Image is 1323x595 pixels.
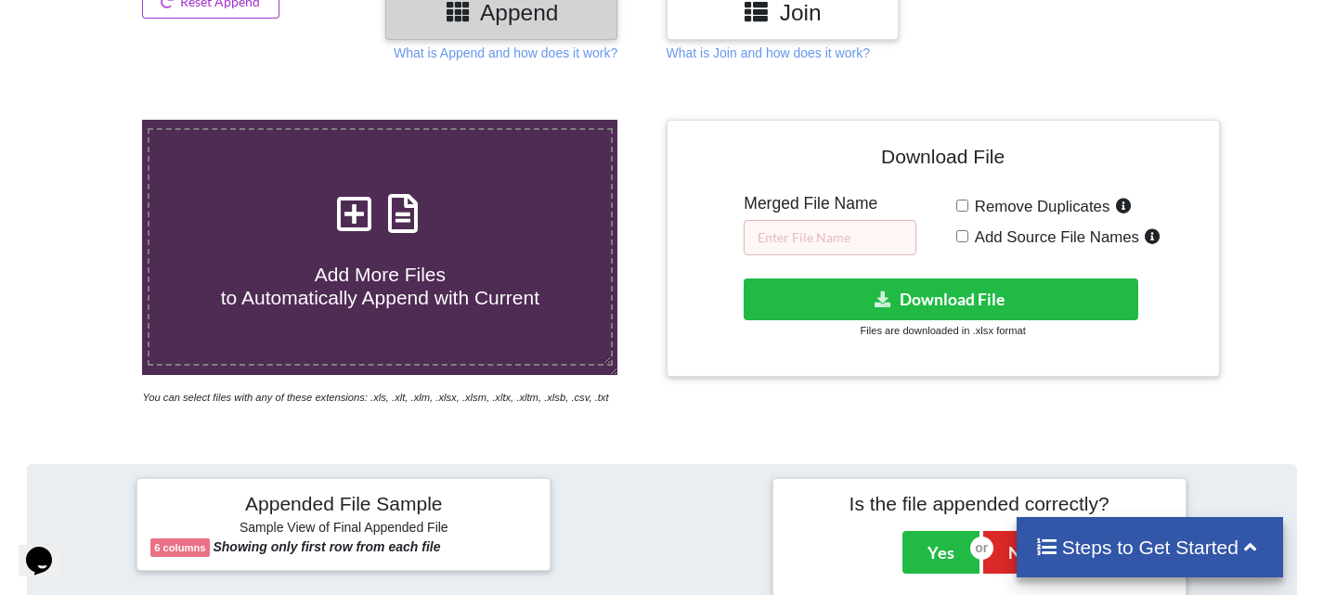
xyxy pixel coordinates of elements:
[150,492,537,518] h4: Appended File Sample
[213,539,440,554] b: Showing only first row from each file
[394,44,617,62] p: What is Append and how does it work?
[744,278,1138,320] button: Download File
[681,134,1206,187] h4: Download File
[154,542,205,553] b: 6 columns
[744,220,916,255] input: Enter File Name
[1035,536,1265,559] h4: Steps to Get Started
[983,531,1056,574] button: No
[142,392,608,403] i: You can select files with any of these extensions: .xls, .xlt, .xlm, .xlsx, .xlsm, .xltx, .xltm, ...
[860,325,1025,336] small: Files are downloaded in .xlsx format
[786,492,1173,515] h4: Is the file appended correctly?
[968,198,1110,215] span: Remove Duplicates
[744,194,916,213] h5: Merged File Name
[902,531,979,574] button: Yes
[150,520,537,538] h6: Sample View of Final Appended File
[968,228,1139,246] span: Add Source File Names
[667,44,870,62] p: What is Join and how does it work?
[221,264,539,308] span: Add More Files to Automatically Append with Current
[19,521,78,576] iframe: chat widget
